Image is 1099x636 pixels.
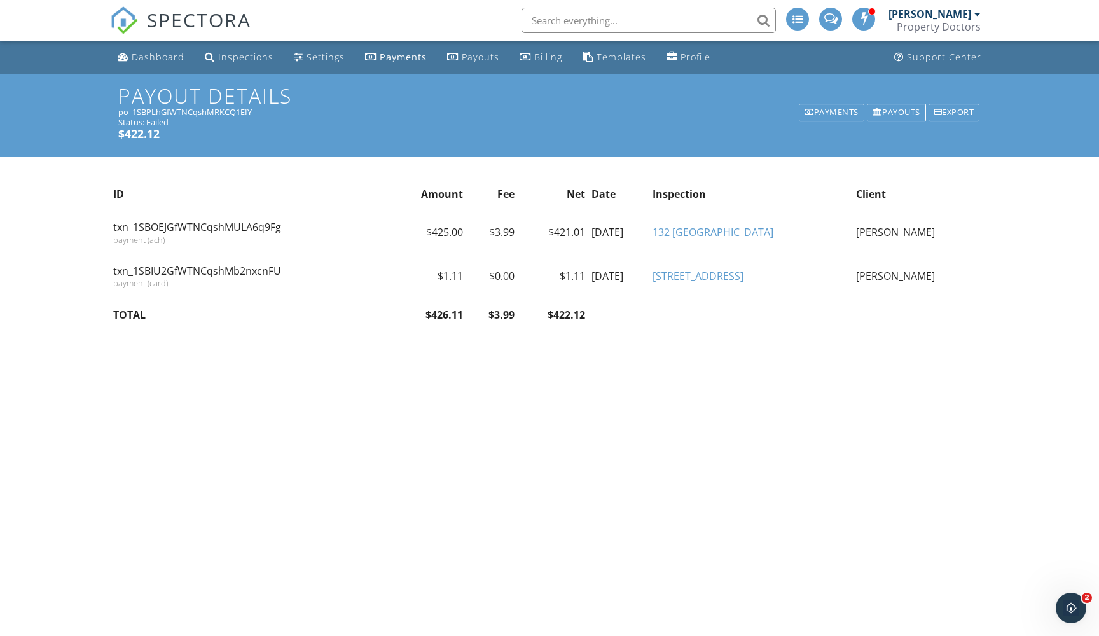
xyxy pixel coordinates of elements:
th: Inspection [649,177,853,211]
a: Payouts [866,102,927,123]
td: [PERSON_NAME] [853,254,989,298]
div: payment (ach) [113,235,385,245]
th: $422.12 [518,298,588,332]
a: SPECTORA [110,17,251,44]
a: Support Center [889,46,986,69]
a: Export [927,102,981,123]
div: Settings [307,51,345,63]
div: Property Doctors [897,20,981,33]
td: $421.01 [518,211,588,254]
td: txn_1SBIU2GfWTNCqshMb2nxcnFU [110,254,389,298]
a: Inspections [200,46,279,69]
input: Search everything... [522,8,776,33]
div: Status: Failed [118,117,981,127]
div: Payouts [867,104,926,121]
td: $425.00 [389,211,466,254]
a: Payouts [442,46,504,69]
div: Payments [380,51,427,63]
img: The Best Home Inspection Software - Spectora [110,6,138,34]
div: [PERSON_NAME] [888,8,971,20]
div: Support Center [907,51,981,63]
th: $426.11 [389,298,466,332]
div: payment (card) [113,278,385,288]
a: Billing [515,46,567,69]
th: Client [853,177,989,211]
a: Dashboard [113,46,190,69]
td: [DATE] [588,211,649,254]
div: Export [929,104,980,121]
a: 132 [GEOGRAPHIC_DATA] [653,225,773,239]
a: Company Profile [661,46,715,69]
td: txn_1SBOEJGfWTNCqshMULA6q9Fg [110,211,389,254]
th: Net [518,177,588,211]
h1: Payout Details [118,85,981,107]
div: Billing [534,51,562,63]
a: Settings [289,46,350,69]
td: [PERSON_NAME] [853,211,989,254]
th: $3.99 [466,298,518,332]
a: Templates [577,46,651,69]
th: ID [110,177,389,211]
td: $1.11 [518,254,588,298]
div: po_1SBPLhGfWTNCqshMRKCQ1EIY [118,107,981,117]
a: [STREET_ADDRESS] [653,269,743,283]
span: 2 [1082,593,1092,603]
div: Payments [799,104,864,121]
td: $3.99 [466,211,518,254]
td: $1.11 [389,254,466,298]
div: Templates [597,51,646,63]
td: [DATE] [588,254,649,298]
iframe: Intercom live chat [1056,593,1086,623]
h5: $422.12 [118,127,981,140]
th: TOTAL [110,298,389,332]
div: Payouts [462,51,499,63]
td: $0.00 [466,254,518,298]
span: SPECTORA [147,6,251,33]
th: Fee [466,177,518,211]
div: Dashboard [132,51,184,63]
th: Date [588,177,649,211]
a: Payments [798,102,866,123]
a: Payments [360,46,432,69]
div: Inspections [218,51,273,63]
th: Amount [389,177,466,211]
div: Profile [681,51,710,63]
